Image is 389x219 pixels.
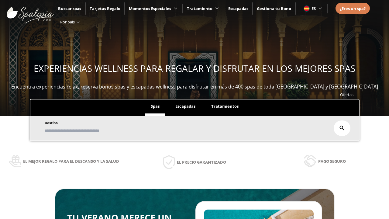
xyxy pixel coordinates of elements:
[58,6,81,11] a: Buscar spas
[60,19,75,25] span: Por país
[257,6,291,11] a: Gestiona tu Bono
[34,62,356,75] span: EXPERIENCIAS WELLNESS PARA REGALAR Y DISFRUTAR EN LOS MEJORES SPAS
[340,5,366,12] a: ¿Eres un spa?
[340,6,366,11] span: ¿Eres un spa?
[340,92,353,97] a: Ofertas
[23,158,119,165] span: El mejor regalo para el descanso y la salud
[151,103,160,109] span: Spas
[228,6,248,11] a: Escapadas
[211,103,239,109] span: Tratamientos
[11,83,378,90] span: Encuentra experiencias relax, reserva bonos spas y escapadas wellness para disfrutar en más de 40...
[7,1,54,24] img: ImgLogoSpalopia.BvClDcEz.svg
[175,103,195,109] span: Escapadas
[90,6,120,11] a: Tarjetas Regalo
[177,159,226,165] span: El precio garantizado
[318,158,346,165] span: Pago seguro
[45,120,58,125] span: Destino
